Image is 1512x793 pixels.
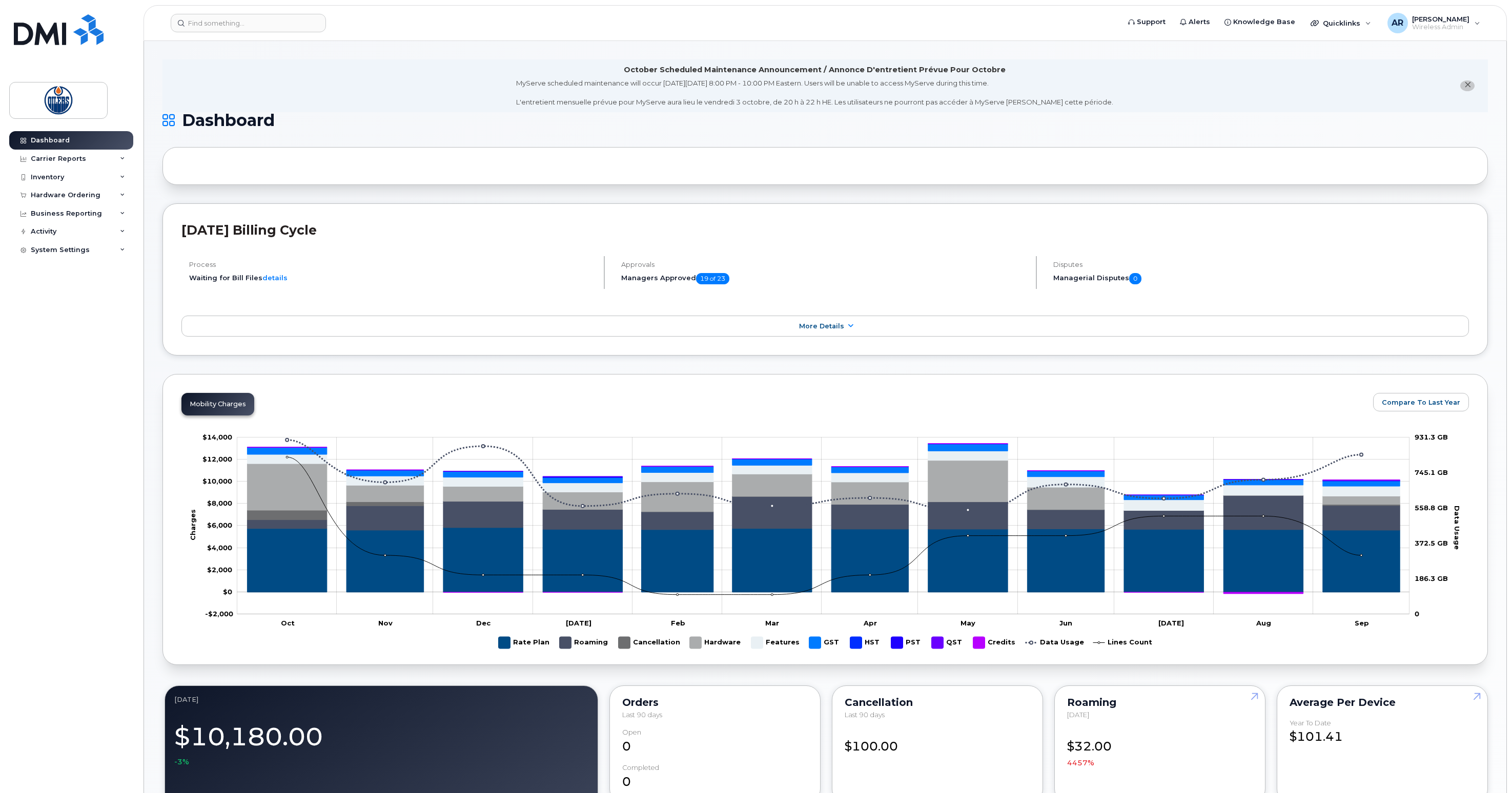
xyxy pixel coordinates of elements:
[205,610,233,618] tspan: -$2,000
[1415,468,1448,476] tspan: 745.1 GB
[622,764,659,771] div: completed
[1067,711,1089,719] span: [DATE]
[799,322,844,330] span: More Details
[1067,698,1253,706] div: Roaming
[1382,398,1460,407] span: Compare To Last Year
[1355,619,1369,627] tspan: Sep
[499,633,1152,653] g: Legend
[189,509,197,540] tspan: Charges
[181,222,1469,238] h2: [DATE] Billing Cycle
[207,566,232,574] g: $0
[174,757,189,767] span: -3%
[202,433,232,441] tspan: $14,000
[174,716,588,767] div: $10,180.00
[622,698,808,706] div: Orders
[182,113,275,128] span: Dashboard
[622,764,808,790] div: 0
[566,619,592,627] tspan: [DATE]
[202,433,232,441] g: $0
[1290,698,1475,706] div: Average per Device
[1415,539,1448,547] tspan: 372.5 GB
[1053,273,1469,284] h5: Managerial Disputes
[622,728,641,736] div: Open
[560,633,608,653] g: Roaming
[378,619,393,627] tspan: Nov
[845,711,885,719] span: Last 90 days
[973,633,1015,653] g: Credits
[248,495,1400,530] g: Roaming
[619,633,680,653] g: Cancellation
[207,499,232,507] tspan: $8,000
[499,633,549,653] g: Rate Plan
[1415,574,1448,582] tspan: 186.3 GB
[1415,504,1448,512] tspan: 558.8 GB
[1290,719,1475,746] div: $101.41
[189,273,595,283] li: Waiting for Bill Files
[809,633,840,653] g: GST
[202,455,232,463] tspan: $12,000
[961,619,975,627] tspan: May
[1454,506,1462,550] tspan: Data Usage
[1059,619,1072,627] tspan: Jun
[621,273,1027,284] h5: Managers Approved
[202,477,232,485] tspan: $10,000
[1129,273,1141,284] span: 0
[281,619,295,627] tspan: Oct
[621,261,1027,268] h4: Approvals
[477,619,492,627] tspan: Dec
[1026,633,1084,653] g: Data Usage
[202,455,232,463] g: $0
[1256,619,1271,627] tspan: Aug
[207,544,232,552] tspan: $4,000
[845,698,1030,706] div: Cancellation
[248,495,1400,520] g: Cancellation
[189,261,595,268] h4: Process
[622,728,808,755] div: 0
[863,619,877,627] tspan: Apr
[1415,433,1448,441] tspan: 931.3 GB
[850,633,881,653] g: HST
[696,273,729,284] span: 19 of 23
[932,633,963,653] g: QST
[248,528,1400,592] g: Rate Plan
[765,619,779,627] tspan: Mar
[1290,719,1331,727] div: Year to Date
[1415,610,1419,618] tspan: 0
[1067,728,1253,768] div: $32.00
[207,566,232,574] tspan: $2,000
[174,695,588,703] div: September 2025
[207,499,232,507] g: $0
[202,477,232,485] g: $0
[891,633,922,653] g: PST
[205,610,233,618] g: $0
[845,728,1030,755] div: $100.00
[690,633,741,653] g: Hardware
[207,544,232,552] g: $0
[1067,758,1094,768] span: 4457%
[516,78,1113,107] div: MyServe scheduled maintenance will occur [DATE][DATE] 8:00 PM - 10:00 PM Eastern. Users will be u...
[671,619,685,627] tspan: Feb
[1093,633,1152,653] g: Lines Count
[1159,619,1184,627] tspan: [DATE]
[622,711,662,719] span: Last 90 days
[207,521,232,530] g: $0
[1460,80,1475,91] button: close notification
[262,274,288,282] a: details
[1373,393,1469,411] button: Compare To Last Year
[207,521,232,530] tspan: $6,000
[223,588,232,596] tspan: $0
[624,65,1006,75] div: October Scheduled Maintenance Announcement / Annonce D'entretient Prévue Pour Octobre
[751,633,800,653] g: Features
[1053,261,1469,268] h4: Disputes
[248,461,1400,512] g: Hardware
